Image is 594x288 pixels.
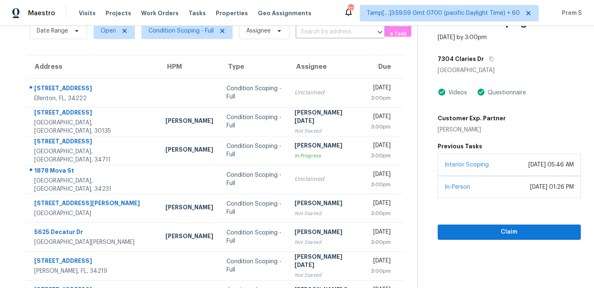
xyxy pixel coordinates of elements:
[148,27,214,35] span: Condition Scoping - Full
[370,170,391,180] div: [DATE]
[37,27,68,35] span: Date Range
[295,127,357,135] div: Not Started
[477,88,485,96] img: Artifact Present Icon
[26,55,159,78] th: Address
[367,9,520,17] span: Tamp[…]3:59:59 Gmt 0700 (pacific Daylight Time) + 60
[141,9,179,17] span: Work Orders
[438,114,506,122] h5: Customer Exp. Partner
[370,199,391,209] div: [DATE]
[348,5,354,13] div: 771
[226,113,282,130] div: Condition Scoping - Full
[370,180,391,189] div: 3:00pm
[34,209,152,218] div: [GEOGRAPHIC_DATA]
[296,26,362,38] input: Search by address
[295,228,357,238] div: [PERSON_NAME]
[370,257,391,267] div: [DATE]
[485,89,526,97] div: Questionnaire
[370,123,391,131] div: 3:00pm
[385,22,411,37] button: Create a Task
[370,209,391,218] div: 3:00pm
[438,142,581,150] h5: Previous Tasks
[370,228,391,238] div: [DATE]
[220,55,288,78] th: Type
[226,200,282,216] div: Condition Scoping - Full
[34,238,152,246] div: [GEOGRAPHIC_DATA][PERSON_NAME]
[370,112,391,123] div: [DATE]
[438,126,506,134] div: [PERSON_NAME]
[34,257,152,267] div: [STREET_ADDRESS]
[34,94,152,103] div: Ellenton, FL, 34222
[258,9,311,17] span: Geo Assignments
[295,209,357,218] div: Not Started
[79,9,96,17] span: Visits
[34,267,152,275] div: [PERSON_NAME], FL, 34219
[444,227,574,237] span: Claim
[226,142,282,159] div: Condition Scoping - Full
[370,84,391,94] div: [DATE]
[34,84,152,94] div: [STREET_ADDRESS]
[189,10,206,16] span: Tasks
[34,199,152,209] div: [STREET_ADDRESS][PERSON_NAME]
[438,88,446,96] img: Artifact Present Icon
[370,152,391,160] div: 3:00pm
[295,141,357,152] div: [PERSON_NAME]
[159,55,220,78] th: HPM
[295,238,357,246] div: Not Started
[438,33,487,42] div: [DATE] by 3:00pm
[295,152,357,160] div: In Progress
[370,267,391,275] div: 3:00pm
[295,108,357,127] div: [PERSON_NAME][DATE]
[295,175,357,183] div: Unclaimed
[34,119,152,135] div: [GEOGRAPHIC_DATA], [GEOGRAPHIC_DATA], 30135
[438,55,484,63] h5: 7304 Claries Dr
[374,26,386,38] button: Open
[389,20,407,39] span: Create a Task
[34,166,152,177] div: 1878 Mova St
[370,238,391,246] div: 3:00pm
[216,9,248,17] span: Properties
[165,145,213,156] div: [PERSON_NAME]
[370,141,391,152] div: [DATE]
[226,258,282,274] div: Condition Scoping - Full
[528,161,574,169] div: [DATE] 05:46 AM
[226,84,282,101] div: Condition Scoping - Full
[370,94,391,102] div: 3:00pm
[484,52,495,66] button: Copy Address
[165,117,213,127] div: [PERSON_NAME]
[101,27,116,35] span: Open
[165,203,213,213] div: [PERSON_NAME]
[295,89,357,97] div: Unclaimed
[438,66,581,75] div: [GEOGRAPHIC_DATA]
[530,183,574,191] div: [DATE] 01:26 PM
[28,9,55,17] span: Maestro
[106,9,131,17] span: Projects
[438,225,581,240] button: Claim
[34,148,152,164] div: [GEOGRAPHIC_DATA], [GEOGRAPHIC_DATA], 34711
[34,228,152,238] div: 5625 Decatur Dr
[445,162,489,168] a: Interior Scoping
[34,177,152,193] div: [GEOGRAPHIC_DATA], [GEOGRAPHIC_DATA], 34231
[559,9,582,17] span: Prem S
[295,271,357,279] div: Not Started
[438,19,552,27] h2: Condition Scoping - Full
[246,27,271,35] span: Assignee
[34,137,152,148] div: [STREET_ADDRESS]
[295,199,357,209] div: [PERSON_NAME]
[226,171,282,187] div: Condition Scoping - Full
[364,55,404,78] th: Due
[446,89,467,97] div: Videos
[165,232,213,242] div: [PERSON_NAME]
[288,55,363,78] th: Assignee
[226,229,282,245] div: Condition Scoping - Full
[295,253,357,271] div: [PERSON_NAME][DATE]
[34,108,152,119] div: [STREET_ADDRESS]
[445,184,470,190] a: In-Person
